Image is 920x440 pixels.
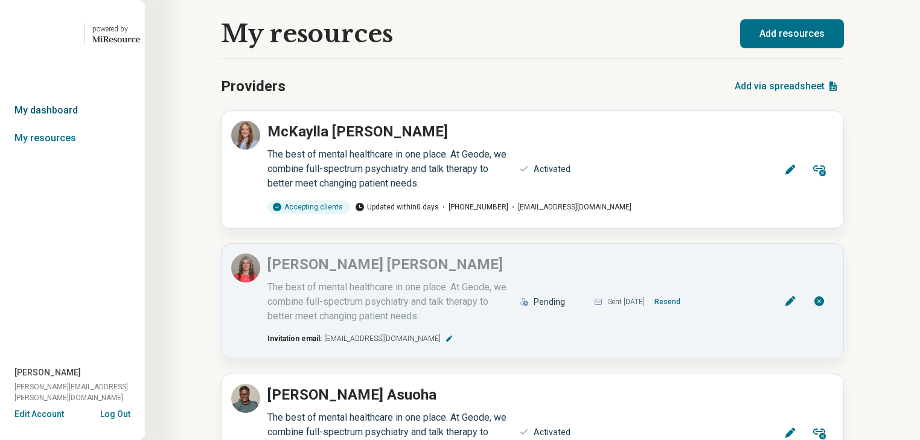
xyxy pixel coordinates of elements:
span: Updated within 0 days [355,202,439,212]
div: Sent [DATE] [593,292,756,311]
p: McKaylla [PERSON_NAME] [267,121,448,142]
div: The best of mental healthcare in one place. At Geode, we combine full-spectrum psychiatry and tal... [267,280,512,324]
div: Accepting clients [267,200,350,214]
button: Resend [650,292,685,311]
button: Edit Account [14,408,64,421]
span: [PHONE_NUMBER] [439,202,508,212]
span: [EMAIL_ADDRESS][DOMAIN_NAME] [508,202,631,212]
span: [PERSON_NAME] [14,366,81,379]
div: The best of mental healthcare in one place. At Geode, we combine full-spectrum psychiatry and tal... [267,147,512,191]
img: Geode Health [5,19,77,48]
p: [PERSON_NAME] Asuoha [267,384,436,406]
button: Add resources [740,19,844,48]
p: [PERSON_NAME] [PERSON_NAME] [267,253,503,275]
button: Add via spreadsheet [730,72,844,101]
div: powered by [92,24,140,34]
button: Log Out [100,408,130,418]
a: Geode Healthpowered by [5,19,140,48]
h1: My resources [221,20,393,48]
span: [EMAIL_ADDRESS][DOMAIN_NAME] [324,333,441,344]
div: Activated [534,163,570,176]
h2: Providers [221,75,286,97]
span: [PERSON_NAME][EMAIL_ADDRESS][PERSON_NAME][DOMAIN_NAME] [14,381,145,403]
div: Pending [534,296,565,308]
div: Activated [534,426,570,439]
span: Invitation email: [267,333,322,344]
